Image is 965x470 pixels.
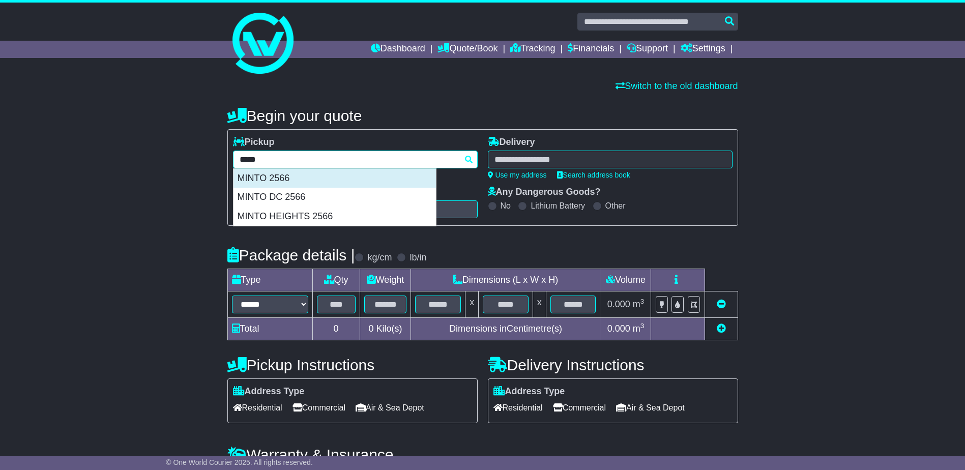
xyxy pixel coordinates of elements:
label: Delivery [488,137,535,148]
typeahead: Please provide city [233,151,478,168]
td: Kilo(s) [360,318,411,340]
span: 0.000 [607,299,630,309]
td: x [465,291,479,318]
a: Support [627,41,668,58]
span: Air & Sea Depot [356,400,424,416]
sup: 3 [640,322,645,330]
label: Address Type [233,386,305,397]
a: Settings [681,41,725,58]
label: Other [605,201,626,211]
td: Type [227,269,312,291]
td: Dimensions (L x W x H) [411,269,600,291]
td: Weight [360,269,411,291]
h4: Package details | [227,247,355,263]
td: Total [227,318,312,340]
a: Add new item [717,324,726,334]
label: Pickup [233,137,275,148]
td: Dimensions in Centimetre(s) [411,318,600,340]
label: No [501,201,511,211]
span: 0 [368,324,373,334]
span: m [633,299,645,309]
h4: Begin your quote [227,107,738,124]
label: Lithium Battery [531,201,585,211]
a: Search address book [557,171,630,179]
span: Residential [233,400,282,416]
h4: Warranty & Insurance [227,446,738,463]
h4: Delivery Instructions [488,357,738,373]
span: Commercial [293,400,345,416]
a: Quote/Book [437,41,498,58]
span: Residential [493,400,543,416]
div: MINTO DC 2566 [233,188,436,207]
span: © One World Courier 2025. All rights reserved. [166,458,313,466]
div: MINTO 2566 [233,169,436,188]
span: m [633,324,645,334]
td: Volume [600,269,651,291]
span: Commercial [553,400,606,416]
a: Remove this item [717,299,726,309]
td: Qty [312,269,360,291]
span: 0.000 [607,324,630,334]
sup: 3 [640,298,645,305]
label: kg/cm [367,252,392,263]
div: MINTO HEIGHTS 2566 [233,207,436,226]
a: Dashboard [371,41,425,58]
a: Switch to the old dashboard [616,81,738,91]
label: Address Type [493,386,565,397]
a: Financials [568,41,614,58]
label: lb/in [410,252,426,263]
span: Air & Sea Depot [616,400,685,416]
td: x [533,291,546,318]
label: Any Dangerous Goods? [488,187,601,198]
td: 0 [312,318,360,340]
a: Use my address [488,171,547,179]
h4: Pickup Instructions [227,357,478,373]
a: Tracking [510,41,555,58]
